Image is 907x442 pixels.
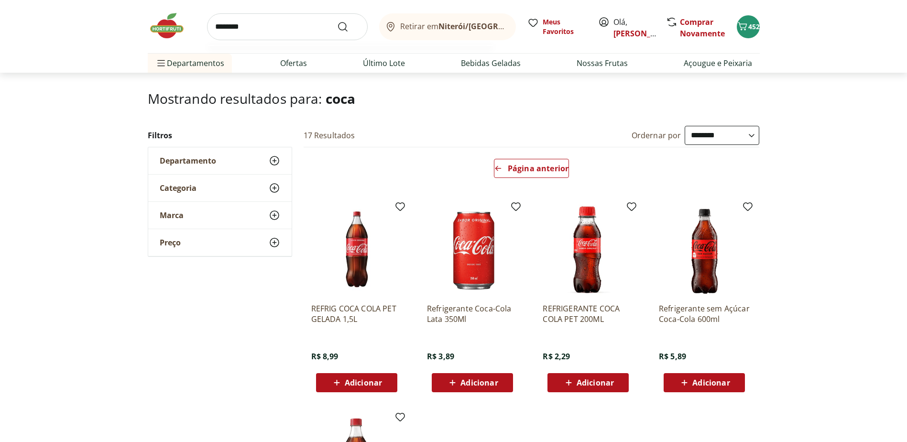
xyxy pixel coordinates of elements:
a: REFRIGERANTE COCA COLA PET 200ML [543,303,634,324]
span: Marca [160,210,184,220]
button: Submit Search [337,21,360,33]
span: Página anterior [508,165,568,172]
span: Meus Favoritos [543,17,587,36]
span: Adicionar [692,379,730,387]
a: REFRIG COCA COLA PET GELADA 1,5L [311,303,402,324]
span: R$ 8,99 [311,351,339,362]
label: Ordernar por [632,130,681,141]
span: Retirar em [400,22,506,31]
a: Página anterior [494,159,569,182]
span: 452 [748,22,760,31]
button: Categoria [148,175,292,201]
span: R$ 3,89 [427,351,454,362]
a: Ofertas [280,57,307,69]
button: Adicionar [432,373,513,392]
span: Departamento [160,156,216,166]
button: Menu [155,52,167,75]
button: Departamento [148,147,292,174]
button: Retirar emNiterói/[GEOGRAPHIC_DATA] [379,13,516,40]
a: Último Lote [363,57,405,69]
button: Adicionar [547,373,629,392]
img: REFRIG COCA COLA PET GELADA 1,5L [311,205,402,296]
span: coca [326,89,356,108]
h1: Mostrando resultados para: [148,91,760,106]
b: Niterói/[GEOGRAPHIC_DATA] [438,21,547,32]
input: search [207,13,368,40]
img: Refrigerante Coca-Cola Lata 350Ml [427,205,518,296]
span: Departamentos [155,52,224,75]
a: [PERSON_NAME] [613,28,676,39]
a: Nossas Frutas [577,57,628,69]
button: Adicionar [664,373,745,392]
span: R$ 5,89 [659,351,686,362]
button: Preço [148,229,292,256]
a: Refrigerante Coca-Cola Lata 350Ml [427,303,518,324]
span: Olá, [613,16,656,39]
button: Carrinho [737,15,760,38]
span: Categoria [160,183,197,193]
button: Marca [148,202,292,229]
img: Hortifruti [148,11,196,40]
a: Açougue e Peixaria [684,57,752,69]
a: Bebidas Geladas [461,57,521,69]
h2: 17 Resultados [304,130,355,141]
a: Refrigerante sem Açúcar Coca-Cola 600ml [659,303,750,324]
a: Comprar Novamente [680,17,725,39]
img: Refrigerante sem Açúcar Coca-Cola 600ml [659,205,750,296]
span: Adicionar [577,379,614,387]
img: REFRIGERANTE COCA COLA PET 200ML [543,205,634,296]
a: Meus Favoritos [527,17,587,36]
span: Adicionar [345,379,382,387]
span: Preço [160,238,181,247]
svg: Arrow Left icon [494,165,502,172]
h2: Filtros [148,126,292,145]
button: Adicionar [316,373,397,392]
span: R$ 2,29 [543,351,570,362]
span: Adicionar [460,379,498,387]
